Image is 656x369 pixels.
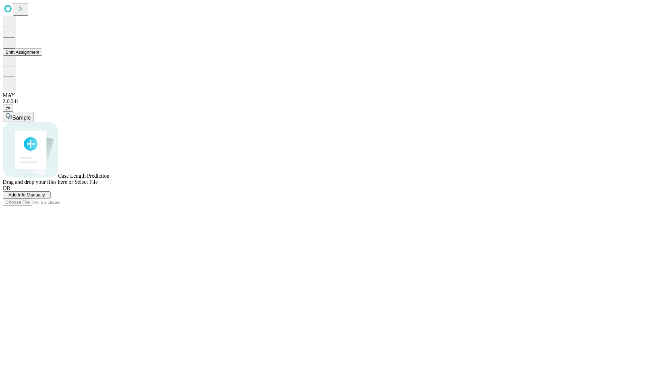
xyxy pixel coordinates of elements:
[3,112,33,122] button: Sample
[3,92,653,98] div: MAY
[74,179,98,185] span: Select File
[58,173,109,179] span: Case Length Prediction
[3,179,73,185] span: Drag and drop your files here or
[3,105,13,112] button: @
[5,106,10,111] span: @
[3,185,10,191] span: OR
[3,98,653,105] div: 2.0.241
[9,192,45,197] span: Add Info Manually
[3,49,42,56] button: Shift Assignment
[12,115,31,121] span: Sample
[3,191,51,199] button: Add Info Manually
